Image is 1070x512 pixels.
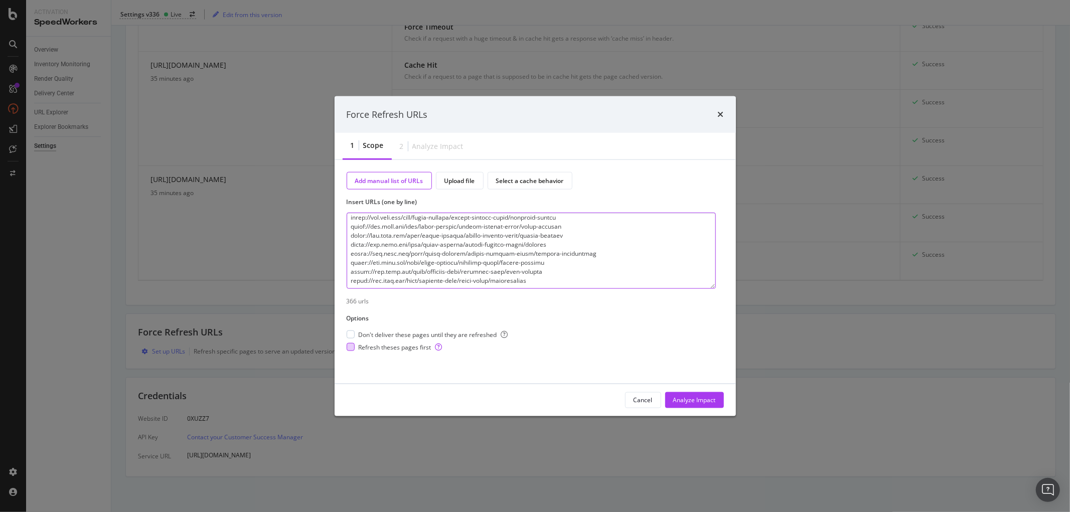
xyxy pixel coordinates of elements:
[412,141,464,151] div: Analyze Impact
[335,96,736,416] div: modal
[673,396,716,404] div: Analyze Impact
[347,297,724,305] div: 366 urls
[496,177,564,185] div: Select a cache behavior
[351,140,355,150] div: 1
[444,177,475,185] div: Upload file
[347,313,369,322] div: Options
[347,108,428,121] div: Force Refresh URLs
[665,392,724,408] button: Analyze Impact
[400,141,404,151] div: 2
[363,140,384,150] div: Scope
[347,213,716,289] textarea: lorem://ips.dolo.sit/ametc/7128-adi-elit seddo://eiu.temp.inc/utlab/etdol-magn aliqu://eni.admi.v...
[718,108,724,121] div: times
[1036,478,1060,502] div: Open Intercom Messenger
[634,396,653,404] div: Cancel
[359,343,442,352] span: Refresh theses pages first
[359,330,508,338] span: Don't deliver these pages until they are refreshed
[355,177,423,185] div: Add manual list of URLs
[347,198,716,206] label: Insert URLs (one by line)
[625,392,661,408] button: Cancel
